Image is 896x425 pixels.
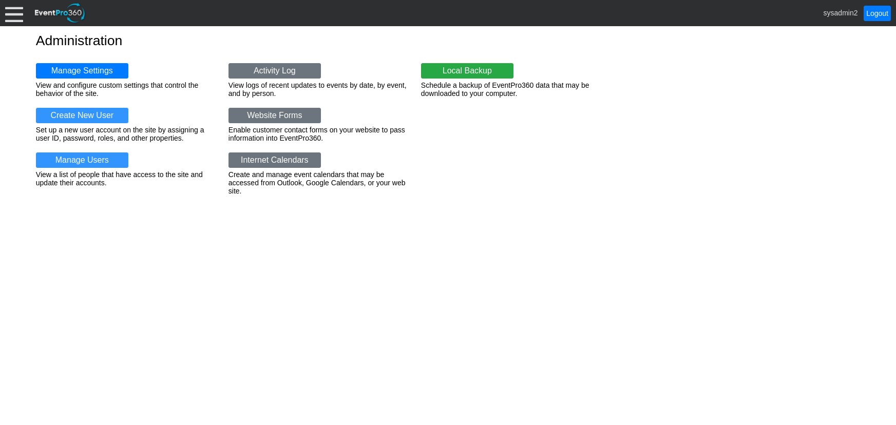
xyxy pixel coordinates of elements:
a: Create New User [36,108,128,123]
img: EventPro360 [33,2,87,25]
a: Manage Settings [36,63,128,79]
div: Menu: Click or 'Crtl+M' to toggle menu open/close [5,4,23,22]
a: Manage Users [36,152,128,168]
div: Enable customer contact forms on your website to pass information into EventPro360. [228,126,408,142]
div: Set up a new user account on the site by assigning a user ID, password, roles, and other properties. [36,126,216,142]
a: Activity Log [228,63,321,79]
div: View logs of recent updates to events by date, by event, and by person. [228,81,408,98]
div: View a list of people that have access to the site and update their accounts. [36,170,216,187]
a: Internet Calendars [228,152,321,168]
div: View and configure custom settings that control the behavior of the site. [36,81,216,98]
a: Local Backup [421,63,513,79]
div: Create and manage event calendars that may be accessed from Outlook, Google Calendars, or your we... [228,170,408,195]
span: sysadmin2 [824,8,858,16]
a: Website Forms [228,108,321,123]
a: Logout [864,6,891,21]
h1: Administration [36,34,860,48]
div: Schedule a backup of EventPro360 data that may be downloaded to your computer. [421,81,601,98]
